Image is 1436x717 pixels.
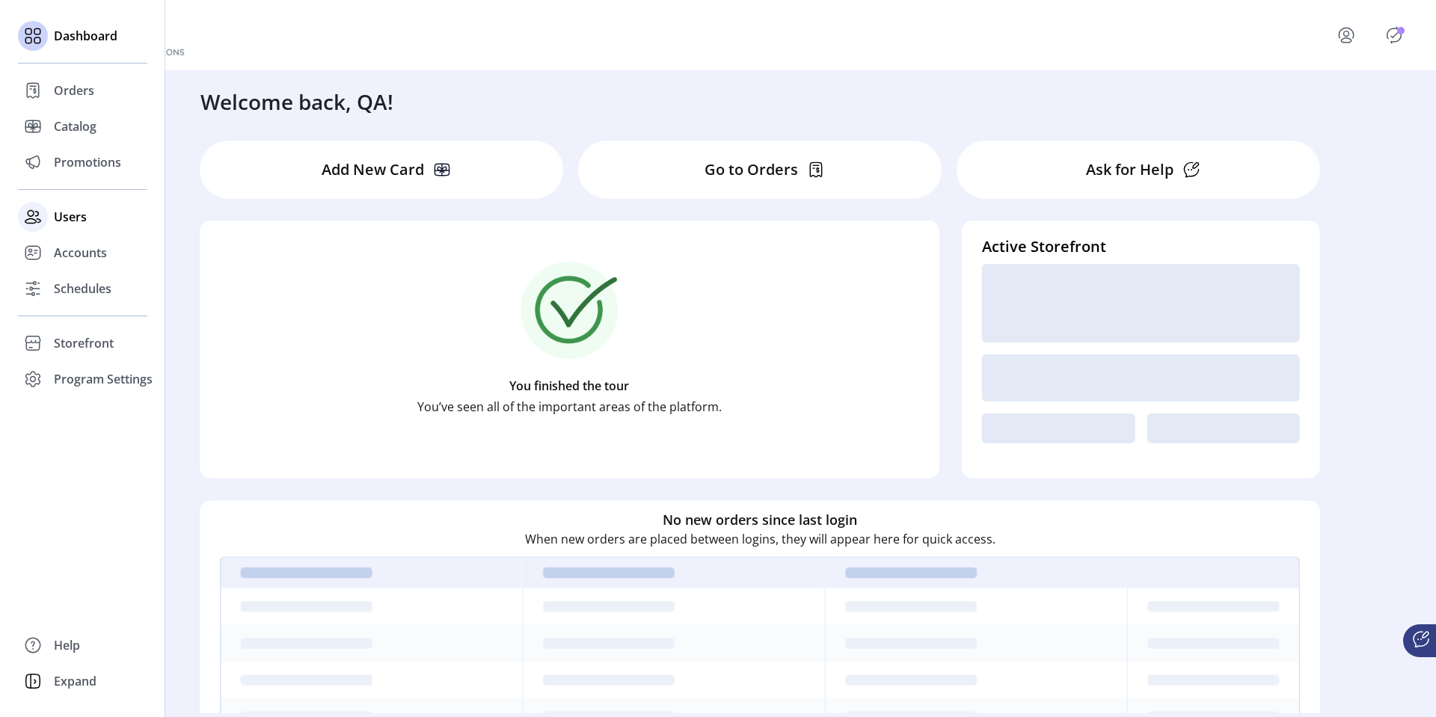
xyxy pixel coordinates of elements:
h6: No new orders since last login [663,510,857,530]
span: Program Settings [54,370,153,388]
p: Go to Orders [705,159,798,181]
span: Catalog [54,117,96,135]
span: Users [54,208,87,226]
p: You finished the tour [509,377,629,395]
span: Schedules [54,280,111,298]
p: Ask for Help [1086,159,1173,181]
p: Add New Card [322,159,424,181]
span: Accounts [54,244,107,262]
span: Storefront [54,334,114,352]
p: You’ve seen all of the important areas of the platform. [417,398,722,416]
h3: Welcome back, QA! [200,86,393,117]
span: Promotions [54,153,121,171]
button: menu [1316,17,1382,53]
h4: Active Storefront [982,236,1300,258]
span: Help [54,636,80,654]
span: Dashboard [54,27,117,45]
span: Orders [54,81,94,99]
p: When new orders are placed between logins, they will appear here for quick access. [525,530,995,548]
button: Publisher Panel [1382,23,1406,47]
span: Expand [54,672,96,690]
